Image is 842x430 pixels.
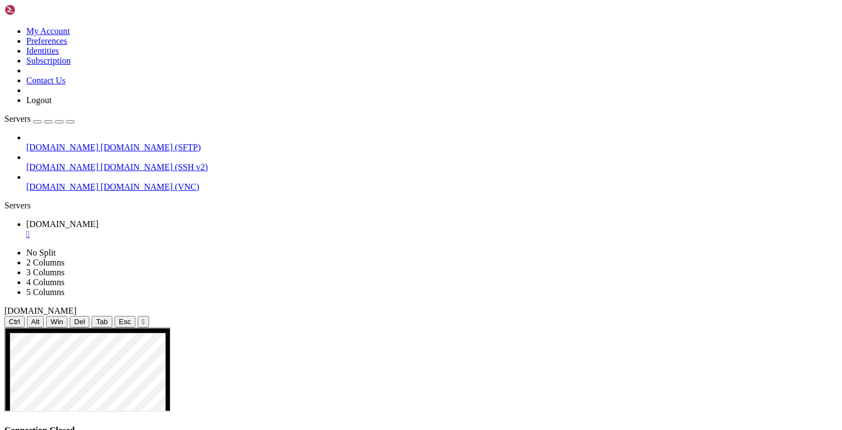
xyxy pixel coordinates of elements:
span: [DOMAIN_NAME] [4,306,77,315]
a: [DOMAIN_NAME] [DOMAIN_NAME] (SSH v2) [26,162,838,172]
div:  [142,318,145,326]
a: 4 Columns [26,278,65,287]
a: Subscription [26,56,71,65]
button: Win [46,316,67,327]
span: Alt [31,318,40,326]
button: Ctrl [4,316,25,327]
div: Servers [4,201,838,211]
a: Preferences [26,36,67,46]
a: h.ycloud.info [26,219,838,239]
button: Tab [92,316,112,327]
span: [DOMAIN_NAME] [26,219,99,229]
li: [DOMAIN_NAME] [DOMAIN_NAME] (SSH v2) [26,152,838,172]
a: My Account [26,26,70,36]
a:  [26,229,838,239]
a: [DOMAIN_NAME] [DOMAIN_NAME] (SFTP) [26,143,838,152]
img: Shellngn [4,4,67,15]
span: [DOMAIN_NAME] [26,182,99,191]
span: Tab [96,318,108,326]
button: Alt [27,316,44,327]
span: [DOMAIN_NAME] (VNC) [101,182,200,191]
span: [DOMAIN_NAME] (SSH v2) [101,162,208,172]
span: Servers [4,114,31,123]
a: 5 Columns [26,287,65,297]
a: No Split [26,248,56,257]
a: 3 Columns [26,268,65,277]
span: Win [50,318,63,326]
span: Ctrl [9,318,20,326]
span: Del [74,318,85,326]
button: Esc [115,316,135,327]
button:  [138,316,149,327]
li: [DOMAIN_NAME] [DOMAIN_NAME] (VNC) [26,172,838,192]
span: [DOMAIN_NAME] [26,143,99,152]
a: Servers [4,114,75,123]
button: Del [70,316,89,327]
span: Esc [119,318,131,326]
span: [DOMAIN_NAME] (SFTP) [101,143,201,152]
a: Logout [26,95,52,105]
li: [DOMAIN_NAME] [DOMAIN_NAME] (SFTP) [26,133,838,152]
span: [DOMAIN_NAME] [26,162,99,172]
a: [DOMAIN_NAME] [DOMAIN_NAME] (VNC) [26,182,838,192]
a: Identities [26,46,59,55]
a: 2 Columns [26,258,65,267]
a: Contact Us [26,76,66,85]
